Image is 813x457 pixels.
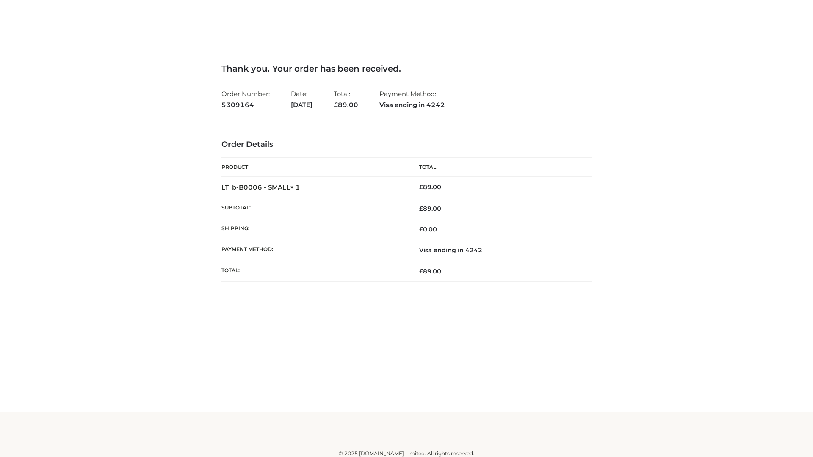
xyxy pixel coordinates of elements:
span: £ [419,183,423,191]
th: Shipping: [221,219,406,240]
bdi: 0.00 [419,226,437,233]
bdi: 89.00 [419,183,441,191]
strong: [DATE] [291,99,312,110]
strong: × 1 [290,183,300,191]
strong: Visa ending in 4242 [379,99,445,110]
span: 89.00 [419,205,441,212]
span: £ [419,267,423,275]
li: Date: [291,86,312,112]
th: Product [221,158,406,177]
li: Total: [334,86,358,112]
li: Payment Method: [379,86,445,112]
th: Total: [221,261,406,281]
span: £ [419,205,423,212]
th: Payment method: [221,240,406,261]
th: Total [406,158,592,177]
span: 89.00 [419,267,441,275]
span: £ [419,226,423,233]
strong: 5309164 [221,99,270,110]
strong: LT_b-B0006 - SMALL [221,183,300,191]
span: 89.00 [334,101,358,109]
h3: Thank you. Your order has been received. [221,63,592,74]
td: Visa ending in 4242 [406,240,592,261]
span: £ [334,101,338,109]
h3: Order Details [221,140,592,149]
th: Subtotal: [221,198,406,219]
li: Order Number: [221,86,270,112]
